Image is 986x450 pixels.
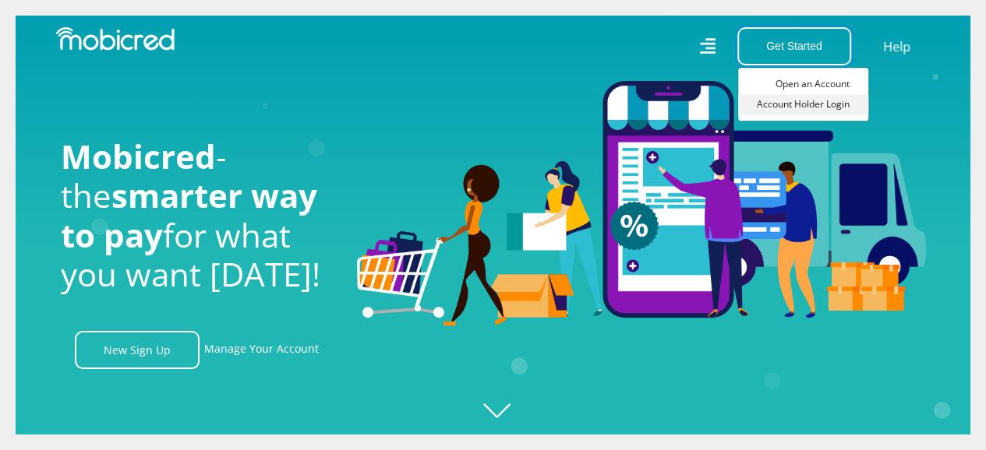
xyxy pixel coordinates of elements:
[204,331,319,369] a: Manage Your Account
[882,37,911,57] a: Help
[357,81,926,327] img: Welcome to Mobicred
[61,134,216,178] span: Mobicred
[75,331,200,369] a: New Sign Up
[61,173,317,256] span: smarter way to pay
[738,74,868,94] a: Open an Account
[737,67,869,121] div: Get Started
[61,137,334,294] h1: - the for what you want [DATE]!
[737,27,851,65] button: Get Started
[738,94,868,114] a: Account Holder Login
[56,27,175,51] img: Mobicred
